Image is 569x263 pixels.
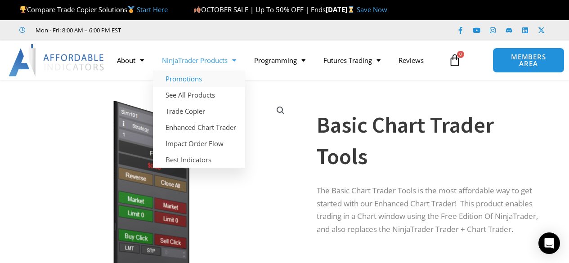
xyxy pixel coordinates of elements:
a: Promotions [153,71,245,87]
a: 0 [435,47,475,73]
a: Futures Trading [314,50,390,71]
a: NinjaTrader Products [153,50,245,71]
a: About [108,50,153,71]
span: OCTOBER SALE | Up To 50% OFF | Ends [193,5,326,14]
img: LogoAI | Affordable Indicators – NinjaTrader [9,44,105,76]
div: Open Intercom Messenger [538,232,560,254]
span: Compare Trade Copier Solutions [19,5,168,14]
span: 0 [457,51,464,58]
img: 🥇 [128,6,134,13]
h1: Basic Chart Trader Tools [317,109,547,172]
iframe: Customer reviews powered by Trustpilot [134,26,269,35]
img: 🍂 [194,6,201,13]
a: Best Indicators [153,152,245,168]
a: Programming [245,50,314,71]
nav: Menu [108,50,444,71]
p: The Basic Chart Trader Tools is the most affordable way to get started with our Enhanced Chart Tr... [317,184,547,236]
a: Trade Copier [153,103,245,119]
a: MEMBERS AREA [493,48,564,73]
a: Enhanced Chart Trader [153,119,245,135]
span: MEMBERS AREA [502,53,555,67]
img: ⌛ [348,6,354,13]
span: Mon - Fri: 8:00 AM – 6:00 PM EST [33,25,121,36]
a: View full-screen image gallery [273,103,289,119]
a: Start Here [137,5,168,14]
ul: NinjaTrader Products [153,71,245,168]
strong: [DATE] [326,5,357,14]
img: 🏆 [20,6,27,13]
a: Impact Order Flow [153,135,245,152]
a: Save Now [357,5,387,14]
a: See All Products [153,87,245,103]
a: Reviews [390,50,433,71]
